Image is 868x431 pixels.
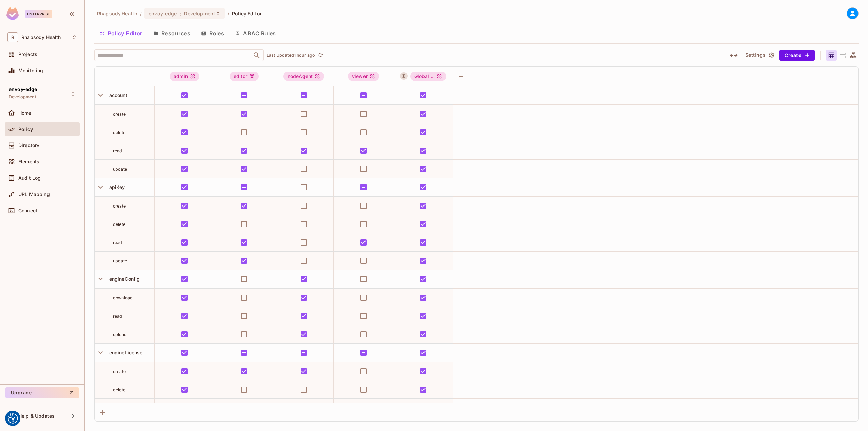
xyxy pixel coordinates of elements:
[410,72,447,81] div: Global ...
[113,166,127,172] span: update
[18,175,41,181] span: Audit Log
[267,53,315,58] p: Last Updated 1 hour ago
[97,10,137,17] span: the active workspace
[113,240,122,245] span: read
[113,222,125,227] span: delete
[18,208,37,213] span: Connect
[230,25,281,42] button: ABAC Rules
[113,332,127,337] span: upload
[8,413,18,424] button: Consent Preferences
[9,94,36,100] span: Development
[113,314,122,319] span: read
[18,52,37,57] span: Projects
[196,25,230,42] button: Roles
[9,86,37,92] span: envoy-edge
[106,276,140,282] span: engineConfig
[106,92,127,98] span: account
[106,184,125,190] span: apiKey
[230,72,259,81] div: editor
[184,10,215,17] span: Development
[106,350,143,355] span: engineLicense
[18,159,39,164] span: Elements
[113,203,126,209] span: create
[170,72,199,81] div: admin
[113,148,122,153] span: read
[283,72,324,81] div: nodeAgent
[18,192,50,197] span: URL Mapping
[315,51,324,59] span: Click to refresh data
[743,50,776,61] button: Settings
[179,11,181,16] span: :
[18,143,39,148] span: Directory
[252,51,261,60] button: Open
[400,72,408,80] button: A User Set is a dynamically conditioned role, grouping users based on real-time criteria.
[6,7,19,20] img: SReyMgAAAABJRU5ErkJggg==
[113,258,127,263] span: update
[113,295,133,300] span: download
[113,387,125,392] span: delete
[25,10,52,18] div: Enterprise
[232,10,262,17] span: Policy Editor
[410,72,447,81] span: Global Envoy
[348,72,379,81] div: viewer
[18,126,33,132] span: Policy
[148,25,196,42] button: Resources
[94,25,148,42] button: Policy Editor
[18,110,32,116] span: Home
[779,50,815,61] button: Create
[228,10,229,17] li: /
[7,32,18,42] span: R
[113,112,126,117] span: create
[140,10,142,17] li: /
[149,10,177,17] span: envoy-edge
[21,35,61,40] span: Workspace: Rhapsody Health
[318,52,323,59] span: refresh
[5,387,79,398] button: Upgrade
[316,51,324,59] button: refresh
[18,68,43,73] span: Monitoring
[18,413,55,419] span: Help & Updates
[113,369,126,374] span: create
[8,413,18,424] img: Revisit consent button
[113,130,125,135] span: delete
